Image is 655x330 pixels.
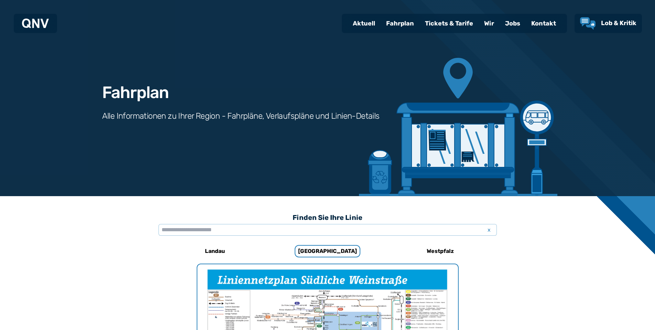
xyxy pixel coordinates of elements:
span: x [484,226,494,234]
h3: Finden Sie Ihre Linie [159,210,497,225]
h1: Fahrplan [102,84,169,101]
h6: Landau [202,246,228,257]
h6: Westpfalz [424,246,457,257]
span: Lob & Kritik [601,19,636,27]
img: QNV Logo [22,19,49,28]
a: Westpfalz [395,243,486,259]
a: Lob & Kritik [580,17,636,30]
a: Jobs [500,14,526,32]
a: Landau [169,243,261,259]
a: Kontakt [526,14,561,32]
a: Tickets & Tarife [419,14,479,32]
a: Fahrplan [381,14,419,32]
a: Aktuell [347,14,381,32]
a: QNV Logo [22,17,49,30]
h6: [GEOGRAPHIC_DATA] [295,245,360,257]
a: Wir [479,14,500,32]
a: [GEOGRAPHIC_DATA] [282,243,373,259]
h3: Alle Informationen zu Ihrer Region - Fahrpläne, Verlaufspläne und Linien-Details [102,110,380,121]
